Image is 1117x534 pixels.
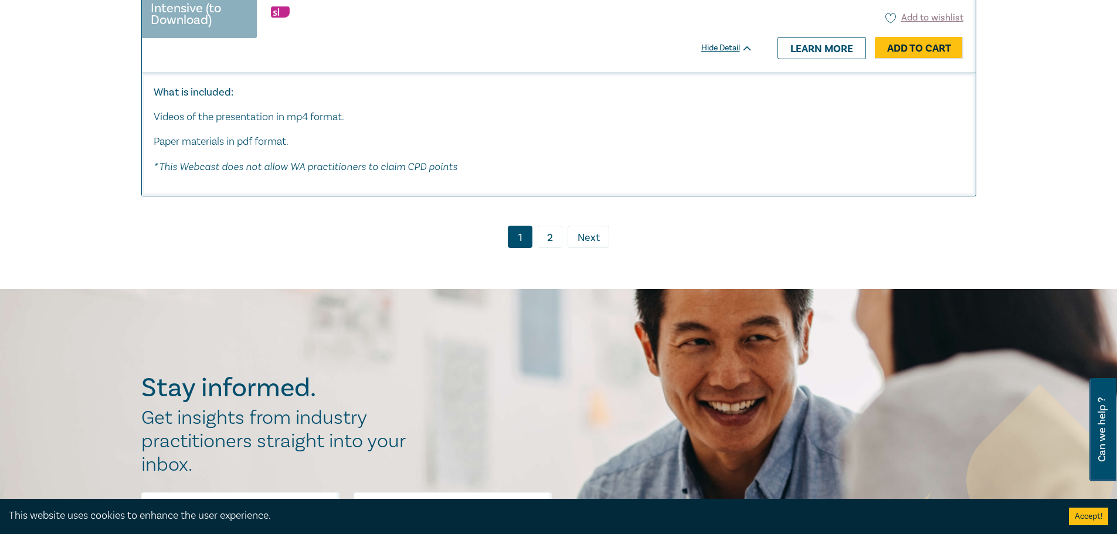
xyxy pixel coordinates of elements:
[141,373,418,403] h2: Stay informed.
[141,406,418,477] h2: Get insights from industry practitioners straight into your inbox.
[151,2,248,26] small: Intensive (to Download)
[154,86,233,99] strong: What is included:
[1096,385,1108,474] span: Can we help ?
[701,42,766,54] div: Hide Detail
[154,134,964,149] p: Paper materials in pdf format.
[141,492,339,521] input: First Name*
[154,160,457,172] em: * This Webcast does not allow WA practitioners to claim CPD points
[875,37,963,59] a: Add to Cart
[508,226,532,248] a: 1
[9,508,1051,523] div: This website uses cookies to enhance the user experience.
[568,226,609,248] a: Next
[578,230,600,246] span: Next
[154,110,964,125] p: Videos of the presentation in mp4 format.
[538,226,562,248] a: 2
[885,11,963,25] button: Add to wishlist
[1069,508,1108,525] button: Accept cookies
[778,37,866,59] a: Learn more
[354,492,552,521] input: Last Name*
[271,6,290,18] img: Substantive Law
